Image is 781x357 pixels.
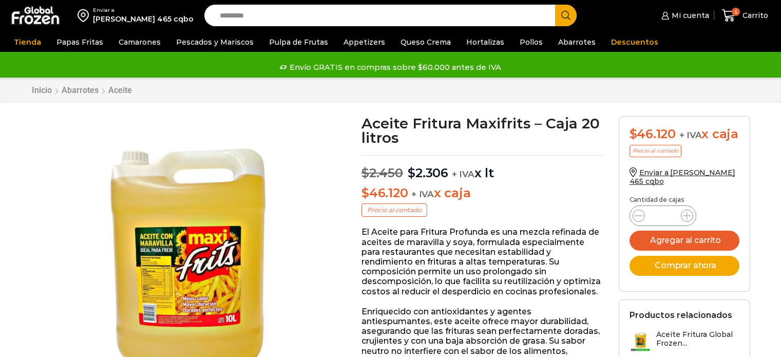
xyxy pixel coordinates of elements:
[61,85,99,95] a: Abarrotes
[361,185,408,200] bdi: 46.120
[740,10,768,21] span: Carrito
[108,85,132,95] a: Aceite
[395,32,456,52] a: Queso Crema
[553,32,601,52] a: Abarrotes
[408,165,448,180] bdi: 2.306
[361,203,427,217] p: Precio al contado
[31,85,52,95] a: Inicio
[408,165,415,180] span: $
[93,14,194,24] div: [PERSON_NAME] 465 cqbo
[555,5,577,26] button: Search button
[630,168,735,186] a: Enviar a [PERSON_NAME] 465 cqbo
[653,209,673,223] input: Product quantity
[630,127,739,142] div: x caja
[361,185,369,200] span: $
[515,32,548,52] a: Pollos
[452,169,474,179] span: + IVA
[361,186,603,201] p: x caja
[630,196,739,203] p: Cantidad de cajas
[9,32,46,52] a: Tienda
[630,145,681,157] p: Precio al contado
[461,32,509,52] a: Hortalizas
[630,330,739,352] a: Aceite Fritura Global Frozen...
[51,32,108,52] a: Papas Fritas
[669,10,709,21] span: Mi cuenta
[338,32,390,52] a: Appetizers
[732,8,740,16] span: 5
[361,116,603,145] h1: Aceite Fritura Maxifrits – Caja 20 litros
[361,227,603,296] p: El Aceite para Fritura Profunda es una mezcla refinada de aceites de maravilla y soya, formulada ...
[606,32,663,52] a: Descuentos
[113,32,166,52] a: Camarones
[78,7,93,24] img: address-field-icon.svg
[630,231,739,251] button: Agregar al carrito
[93,7,194,14] div: Enviar a
[630,126,676,141] bdi: 46.120
[31,85,132,95] nav: Breadcrumb
[171,32,259,52] a: Pescados y Mariscos
[411,189,434,199] span: + IVA
[361,155,603,181] p: x lt
[630,310,732,320] h2: Productos relacionados
[264,32,333,52] a: Pulpa de Frutas
[659,5,709,26] a: Mi cuenta
[679,130,702,140] span: + IVA
[656,330,739,348] h3: Aceite Fritura Global Frozen...
[361,165,403,180] bdi: 2.450
[630,126,637,141] span: $
[719,4,771,28] a: 5 Carrito
[361,165,369,180] span: $
[630,256,739,276] button: Comprar ahora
